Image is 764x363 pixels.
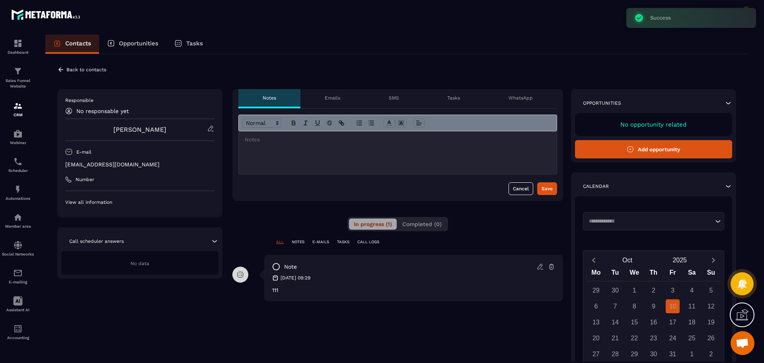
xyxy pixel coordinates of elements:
[2,113,34,117] p: CRM
[13,213,23,222] img: automations
[702,267,721,281] div: Su
[628,283,641,297] div: 1
[447,95,460,101] p: Tasks
[2,123,34,151] a: automationsautomationsWebinar
[647,315,661,329] div: 16
[682,267,702,281] div: Sa
[263,95,276,101] p: Notes
[76,149,92,155] p: E-mail
[45,35,99,54] a: Contacts
[644,267,663,281] div: Th
[653,253,706,267] button: Open years overlay
[325,95,340,101] p: Emails
[666,315,680,329] div: 17
[2,78,34,89] p: Sales Funnel Website
[666,299,680,313] div: 10
[119,40,158,47] p: Opportunities
[272,287,555,293] p: 111
[76,176,94,183] p: Number
[587,267,721,361] div: Calendar wrapper
[13,66,23,76] img: formation
[69,238,124,244] p: Call scheduler answers
[666,283,680,297] div: 3
[2,318,34,346] a: accountantaccountantAccounting
[587,267,606,281] div: Mo
[587,255,601,265] button: Previous month
[2,50,34,55] p: Dashboard
[65,199,214,205] p: View all information
[575,140,732,158] button: Add opportunity
[685,283,699,297] div: 4
[13,268,23,278] img: email
[13,129,23,139] img: automations
[537,182,557,195] button: Save
[685,315,699,329] div: 18
[2,224,34,228] p: Member area
[292,239,304,245] p: NOTES
[589,331,603,345] div: 20
[542,185,553,193] div: Save
[13,101,23,111] img: formation
[2,196,34,201] p: Automations
[2,252,34,256] p: Social Networks
[312,239,329,245] p: E-MAILS
[284,263,297,271] p: note
[704,315,718,329] div: 19
[276,239,284,245] p: ALL
[2,280,34,284] p: E-mailing
[704,283,718,297] div: 5
[647,347,661,361] div: 30
[731,331,754,355] div: Mở cuộc trò chuyện
[601,253,654,267] button: Open months overlay
[2,262,34,290] a: emailemailE-mailing
[166,35,211,54] a: Tasks
[65,97,214,103] p: Responsible
[685,299,699,313] div: 11
[2,95,34,123] a: formationformationCRM
[647,331,661,345] div: 23
[509,182,533,195] button: Cancel
[606,267,625,281] div: Tu
[589,315,603,329] div: 13
[2,308,34,312] p: Assistant AI
[704,299,718,313] div: 12
[608,331,622,345] div: 21
[402,221,442,227] span: Completed (0)
[608,299,622,313] div: 7
[608,315,622,329] div: 14
[685,347,699,361] div: 1
[704,347,718,361] div: 2
[76,108,129,114] p: No responsable yet
[357,239,379,245] p: CALL LOGS
[66,67,106,72] p: Back to contacts
[2,141,34,145] p: Webinar
[587,283,721,361] div: Calendar days
[647,283,661,297] div: 2
[583,100,621,106] p: Opportunities
[704,331,718,345] div: 26
[113,126,166,133] a: [PERSON_NAME]
[583,183,609,189] p: Calendar
[509,95,533,101] p: WhatsApp
[2,151,34,179] a: schedulerschedulerScheduler
[13,240,23,250] img: social-network
[398,219,446,230] button: Completed (0)
[13,324,23,334] img: accountant
[2,336,34,340] p: Accounting
[625,267,644,281] div: We
[628,315,641,329] div: 15
[706,255,721,265] button: Next month
[583,121,724,128] p: No opportunity related
[65,161,214,168] p: [EMAIL_ADDRESS][DOMAIN_NAME]
[608,283,622,297] div: 30
[13,39,23,48] img: formation
[2,207,34,234] a: automationsautomationsMember area
[666,347,680,361] div: 31
[11,7,83,22] img: logo
[65,40,91,47] p: Contacts
[2,168,34,173] p: Scheduler
[2,290,34,318] a: Assistant AI
[663,267,682,281] div: Fr
[586,217,713,225] input: Search for option
[628,331,641,345] div: 22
